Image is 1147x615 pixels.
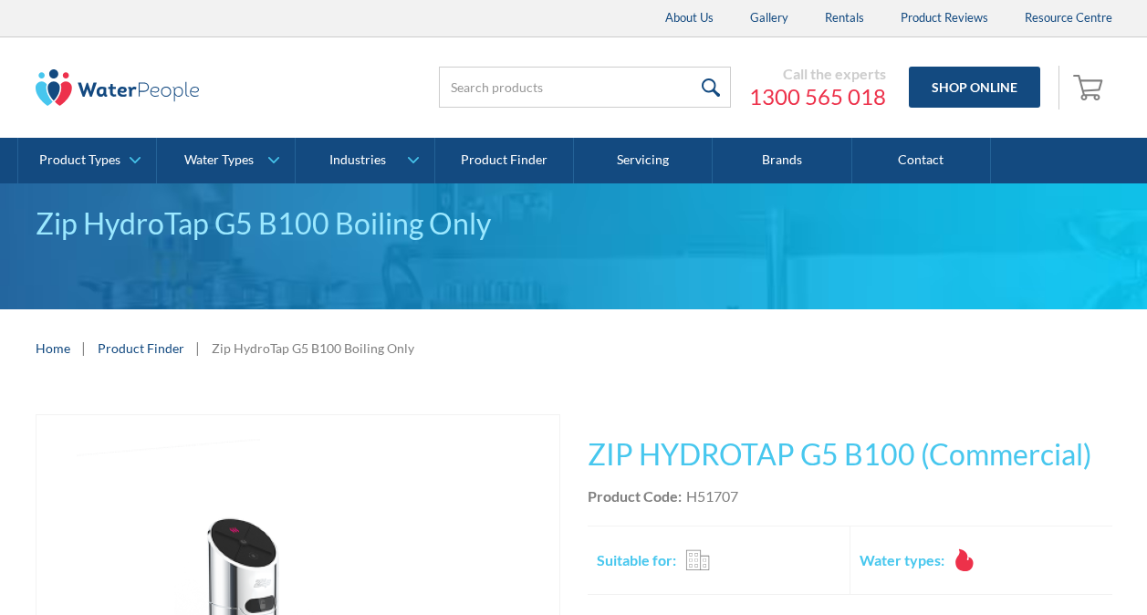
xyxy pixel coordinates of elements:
div: Industries [329,152,386,168]
div: | [79,337,89,359]
div: Product Types [39,152,120,168]
a: Contact [852,138,991,183]
img: The Water People [36,69,200,106]
input: Search products [439,67,731,108]
img: shopping cart [1073,72,1108,101]
h2: Suitable for: [597,549,676,571]
div: | [193,337,203,359]
h2: Water types: [860,549,944,571]
a: Product Finder [435,138,574,183]
h1: ZIP HYDROTAP G5 B100 (Commercial) [588,433,1112,476]
div: Water Types [184,152,254,168]
a: 1300 565 018 [749,83,886,110]
div: Zip HydroTap G5 B100 Boiling Only [212,339,414,358]
a: Water Types [157,138,295,183]
a: Home [36,339,70,358]
a: Shop Online [909,67,1040,108]
a: Product Types [18,138,156,183]
a: Servicing [574,138,713,183]
a: Industries [296,138,433,183]
div: Call the experts [749,65,886,83]
strong: Product Code: [588,487,682,505]
div: H51707 [686,485,738,507]
a: Open empty cart [1069,66,1112,109]
a: Brands [713,138,851,183]
div: Zip HydroTap G5 B100 Boiling Only [36,202,1112,245]
a: Product Finder [98,339,184,358]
